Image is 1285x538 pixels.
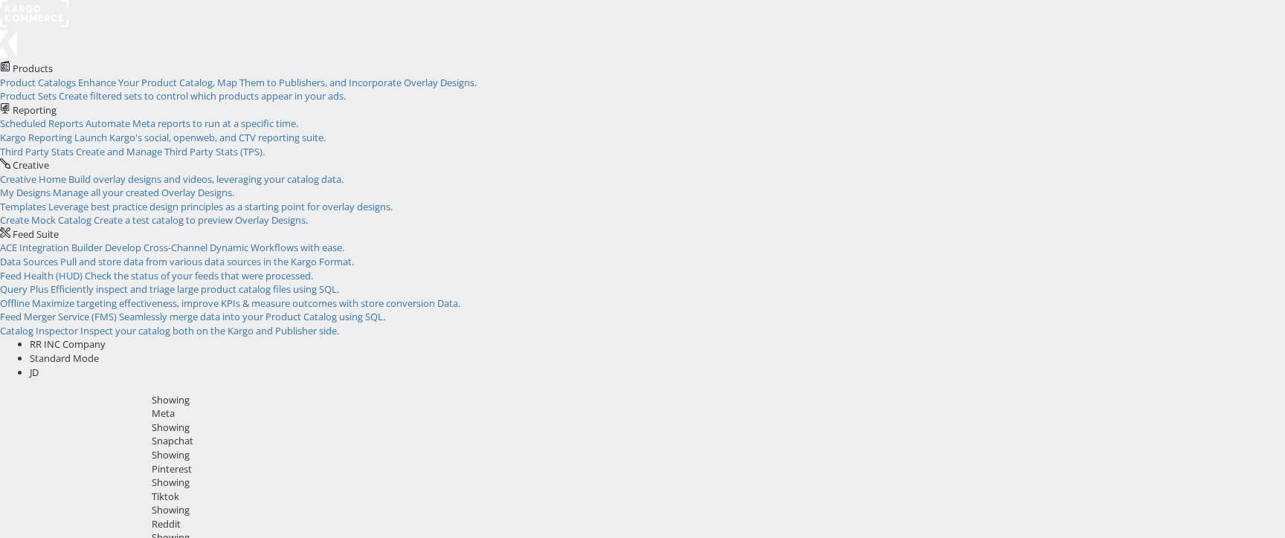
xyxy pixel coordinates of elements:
span: Inspect your catalog both on the Kargo and Publisher side. [80,324,339,337]
div: Snapchat [152,435,1275,449]
span: JD [30,366,39,379]
div: Pinterest [152,462,1275,476]
span: Pull and store data from various data sources in the Kargo Format. [60,255,354,268]
span: Check the status of your feeds that were processed. [85,269,313,282]
span: Create a test catalog to preview Overlay Designs. [94,213,308,227]
span: Develop Cross-Channel Dynamic Workflows with ease. [105,241,344,254]
div: Showing [152,504,1275,518]
span: Create filtered sets to control which products appear in your ads. [59,89,346,103]
span: RR INC Company [30,337,106,351]
div: Reddit [152,517,1275,531]
span: Create and Manage Third Party Stats (TPS). [76,145,265,158]
span: Build overlay designs and videos, leveraging your catalog data. [68,172,344,186]
span: Standard Mode [30,351,99,365]
div: Showing [152,421,1275,435]
div: Tiktok [152,490,1275,504]
span: Products [13,62,53,75]
div: Meta [152,407,1275,421]
span: Enhance Your Product Catalog, Map Them to Publishers, and Incorporate Overlay Designs. [78,76,477,89]
span: Seamlessly merge data into your Product Catalog using SQL. [119,310,385,323]
div: Showing [152,393,1275,407]
span: Automate Meta reports to run at a specific time. [86,117,298,130]
div: Showing [152,476,1275,490]
span: Reporting [13,103,57,117]
span: Efficiently inspect and triage large product catalog files using SQL. [51,282,339,296]
span: Creative [13,158,49,172]
span: Launch Kargo's social, openweb, and CTV reporting suite. [74,131,326,144]
span: Feed Suite [13,227,59,241]
span: Leverage best practice design principles as a starting point for overlay designs. [48,200,393,213]
div: Showing [152,448,1275,462]
span: Manage all your created Overlay Designs. [53,186,234,199]
span: Maximize targeting effectiveness, improve KPIs & measure outcomes with store conversion Data. [32,296,460,310]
